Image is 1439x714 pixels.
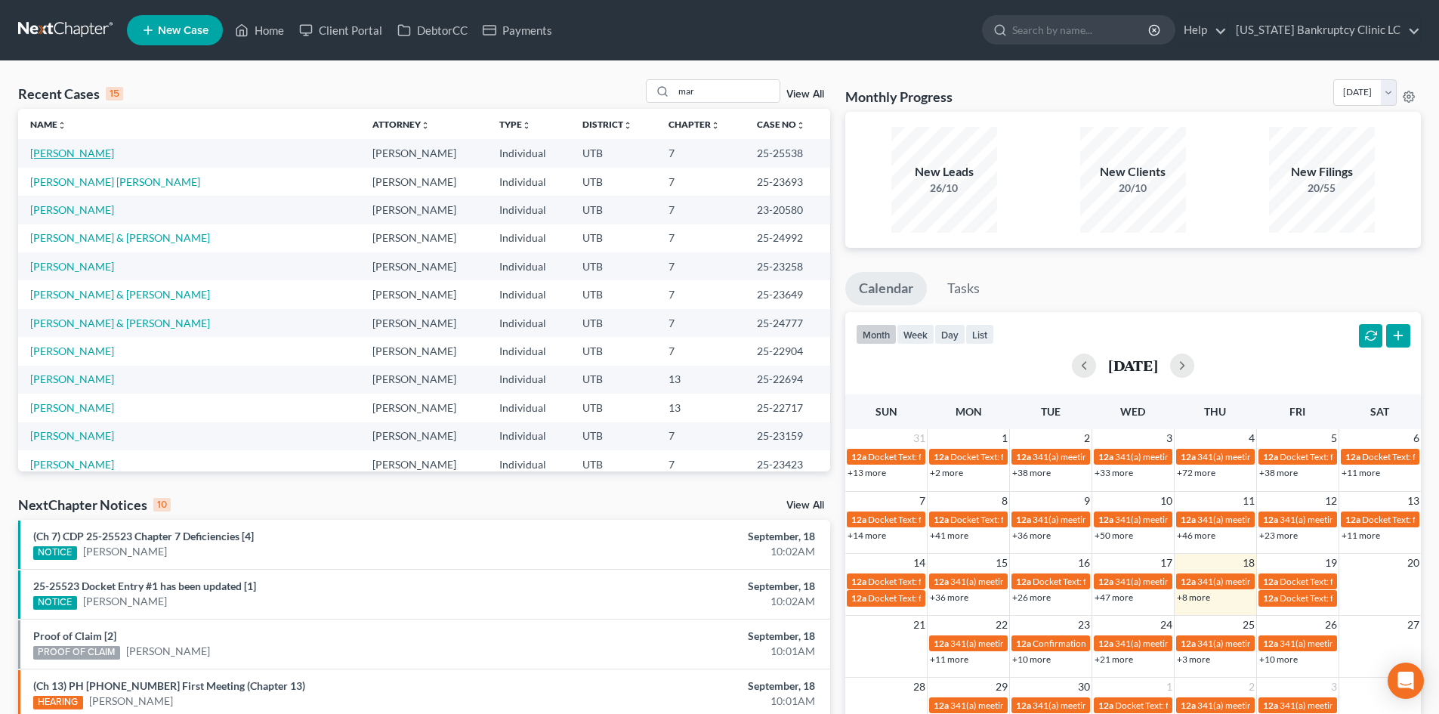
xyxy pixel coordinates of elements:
[745,366,829,394] td: 25-22694
[950,514,1166,525] span: Docket Text: for [PERSON_NAME] & [PERSON_NAME]
[930,530,968,541] a: +41 more
[1181,638,1196,649] span: 12a
[30,345,114,357] a: [PERSON_NAME]
[360,280,486,308] td: [PERSON_NAME]
[1329,429,1339,447] span: 5
[570,139,657,167] td: UTB
[1080,163,1186,181] div: New Clients
[1159,492,1174,510] span: 10
[851,514,866,525] span: 12a
[1269,181,1375,196] div: 20/55
[360,224,486,252] td: [PERSON_NAME]
[875,405,897,418] span: Sun
[30,260,114,273] a: [PERSON_NAME]
[656,168,745,196] td: 7
[487,139,570,167] td: Individual
[30,147,114,159] a: [PERSON_NAME]
[1176,17,1227,44] a: Help
[1115,576,1261,587] span: 341(a) meeting for [PERSON_NAME]
[360,366,486,394] td: [PERSON_NAME]
[868,451,1003,462] span: Docket Text: for [PERSON_NAME]
[1259,530,1298,541] a: +23 more
[930,592,968,603] a: +36 more
[33,696,83,709] div: HEARING
[669,119,720,130] a: Chapterunfold_more
[745,224,829,252] td: 25-24992
[292,17,390,44] a: Client Portal
[1115,514,1261,525] span: 341(a) meeting for [PERSON_NAME]
[1033,700,1178,711] span: 341(a) meeting for [PERSON_NAME]
[1280,592,1415,604] span: Docket Text: for [PERSON_NAME]
[656,422,745,450] td: 7
[30,429,114,442] a: [PERSON_NAME]
[1280,576,1415,587] span: Docket Text: for [PERSON_NAME]
[745,394,829,422] td: 25-22717
[570,224,657,252] td: UTB
[1259,654,1298,665] a: +10 more
[1241,554,1256,572] span: 18
[1263,700,1278,711] span: 12a
[1095,592,1133,603] a: +47 more
[564,529,815,544] div: September, 18
[106,87,123,100] div: 15
[30,458,114,471] a: [PERSON_NAME]
[950,638,1096,649] span: 341(a) meeting for [PERSON_NAME]
[1016,576,1031,587] span: 12a
[30,372,114,385] a: [PERSON_NAME]
[745,252,829,280] td: 25-23258
[570,168,657,196] td: UTB
[1016,514,1031,525] span: 12a
[1289,405,1305,418] span: Fri
[656,450,745,478] td: 7
[1098,514,1113,525] span: 12a
[786,500,824,511] a: View All
[570,309,657,337] td: UTB
[1259,467,1298,478] a: +38 more
[33,646,120,660] div: PROOF OF CLAIM
[1241,616,1256,634] span: 25
[1406,554,1421,572] span: 20
[674,80,780,102] input: Search by name...
[487,422,570,450] td: Individual
[1000,492,1009,510] span: 8
[1204,405,1226,418] span: Thu
[487,394,570,422] td: Individual
[570,450,657,478] td: UTB
[934,700,949,711] span: 12a
[757,119,805,130] a: Case Nounfold_more
[1082,492,1092,510] span: 9
[891,181,997,196] div: 26/10
[934,638,949,649] span: 12a
[564,678,815,694] div: September, 18
[83,594,167,609] a: [PERSON_NAME]
[1345,514,1360,525] span: 12a
[956,405,982,418] span: Mon
[33,629,116,642] a: Proof of Claim [2]
[1197,638,1343,649] span: 341(a) meeting for [PERSON_NAME]
[1345,451,1360,462] span: 12a
[1095,467,1133,478] a: +33 more
[153,498,171,512] div: 10
[1177,654,1210,665] a: +3 more
[1000,429,1009,447] span: 1
[912,678,927,696] span: 28
[18,85,123,103] div: Recent Cases
[360,168,486,196] td: [PERSON_NAME]
[487,450,570,478] td: Individual
[1263,514,1278,525] span: 12a
[570,280,657,308] td: UTB
[1323,492,1339,510] span: 12
[934,451,949,462] span: 12a
[360,337,486,365] td: [PERSON_NAME]
[745,168,829,196] td: 25-23693
[30,401,114,414] a: [PERSON_NAME]
[1115,700,1250,711] span: Docket Text: for [PERSON_NAME]
[1263,576,1278,587] span: 12a
[1228,17,1420,44] a: [US_STATE] Bankruptcy Clinic LC
[487,280,570,308] td: Individual
[1033,576,1168,587] span: Docket Text: for [PERSON_NAME]
[1323,616,1339,634] span: 26
[582,119,632,130] a: Districtunfold_more
[1098,638,1113,649] span: 12a
[891,163,997,181] div: New Leads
